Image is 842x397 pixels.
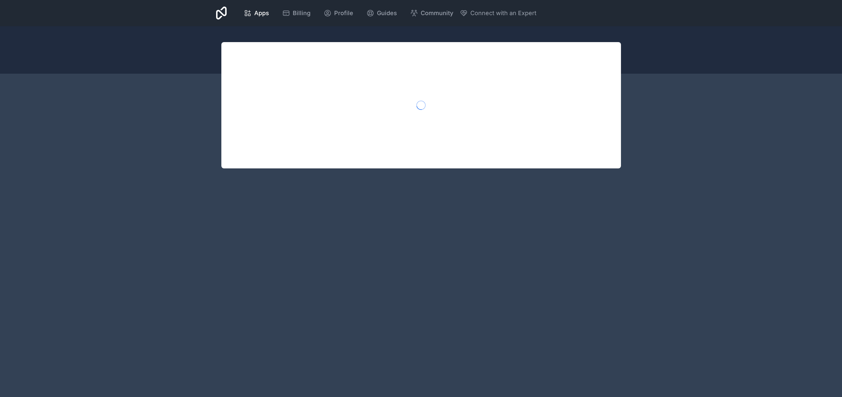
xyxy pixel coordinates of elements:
button: Connect with an Expert [460,9,536,18]
a: Apps [238,6,274,20]
a: Profile [318,6,359,20]
span: Connect with an Expert [470,9,536,18]
a: Community [405,6,458,20]
span: Apps [254,9,269,18]
span: Guides [377,9,397,18]
a: Guides [361,6,402,20]
span: Profile [334,9,353,18]
span: Billing [293,9,310,18]
span: Community [421,9,453,18]
a: Billing [277,6,316,20]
